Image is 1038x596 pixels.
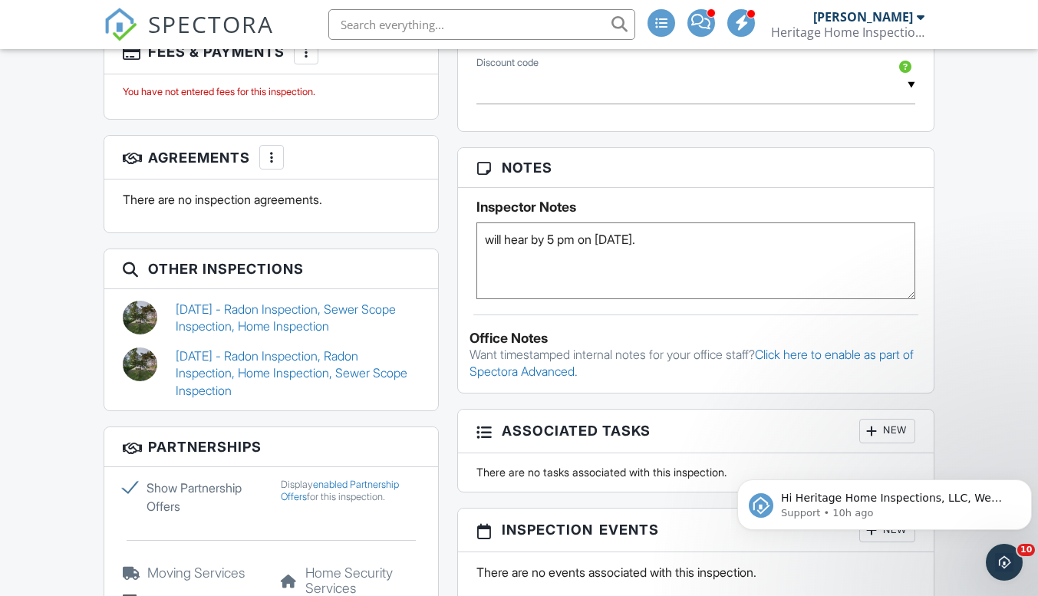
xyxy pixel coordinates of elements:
[502,519,593,540] span: Inspection
[502,420,651,441] span: Associated Tasks
[1017,544,1035,556] span: 10
[470,331,921,346] div: Office Notes
[176,347,420,399] a: [DATE] - Radon Inspection, Radon Inspection, Home Inspection, Sewer Scope Inspection
[476,199,914,215] h5: Inspector Notes
[599,519,659,540] span: Events
[50,44,277,133] span: Hi Heritage Home Inspections, LLC, We could not back up your inspections to Google Drive because ...
[148,8,274,40] span: SPECTORA
[123,191,420,208] p: There are no inspection agreements.
[281,565,420,596] h5: Home Security Services
[104,8,137,41] img: The Best Home Inspection Software - Spectora
[470,347,914,379] a: Click here to enable as part of Spectora Advanced.
[470,346,921,380] p: Want timestamped internal notes for your office staff?
[476,564,914,581] p: There are no events associated with this inspection.
[104,21,274,53] a: SPECTORA
[771,25,924,40] div: Heritage Home Inspections, LLC
[731,447,1038,555] iframe: Intercom notifications message
[476,56,539,70] label: Discount code
[859,419,915,443] div: New
[50,59,282,73] p: Message from Support, sent 10h ago
[986,544,1023,581] iframe: Intercom live chat
[467,465,924,480] div: There are no tasks associated with this inspection.
[104,249,438,289] h3: Other Inspections
[176,301,420,335] a: [DATE] - Radon Inspection, Sewer Scope Inspection, Home Inspection
[281,479,420,503] div: Display for this inspection.
[123,479,262,515] label: Show Partnership Offers
[328,9,635,40] input: Search everything...
[104,427,438,467] h3: Partnerships
[104,136,438,179] h3: Agreements
[281,479,399,502] a: enabled Partnership Offers
[813,9,913,25] div: [PERSON_NAME]
[123,565,262,581] h5: Moving Services
[458,148,933,188] h3: Notes
[123,86,420,98] div: You have not entered fees for this inspection.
